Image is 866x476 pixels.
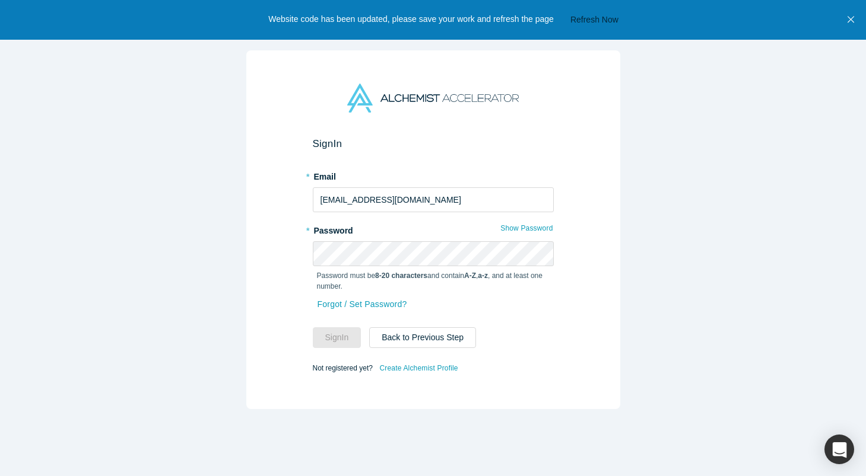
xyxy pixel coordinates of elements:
img: Alchemist Accelerator Logo [347,84,518,113]
p: Password must be and contain , , and at least one number. [317,270,550,292]
button: SignIn [313,327,361,348]
strong: 8-20 characters [375,271,427,280]
label: Email [313,167,554,183]
label: Password [313,221,554,237]
span: Not registered yet? [313,364,373,372]
a: Forgot / Set Password? [317,294,408,315]
button: Show Password [500,221,553,236]
button: Back to Previous Step [369,327,476,348]
strong: A-Z [464,271,476,280]
button: Refresh Now [566,12,623,27]
a: Create Alchemist Profile [379,360,458,376]
strong: a-z [478,271,488,280]
h2: Sign In [313,138,554,150]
